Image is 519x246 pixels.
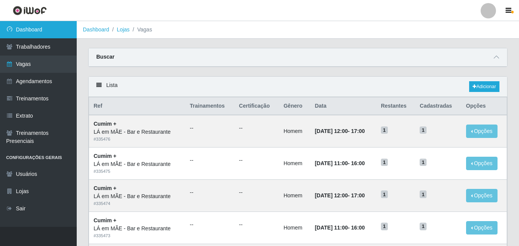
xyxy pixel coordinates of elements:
ul: -- [190,221,230,229]
td: Homem [279,179,310,212]
ul: -- [239,221,274,229]
button: Opções [466,125,498,138]
a: Lojas [117,26,129,33]
ul: -- [239,189,274,197]
time: [DATE] 12:00 [315,192,348,198]
ul: -- [239,156,274,164]
strong: - [315,160,365,166]
th: Trainamentos [185,97,234,115]
time: 16:00 [351,160,365,166]
div: Lista [89,77,507,97]
div: LÁ em MÃE - Bar e Restaurante [94,128,181,136]
div: # 335476 [94,136,181,143]
a: Adicionar [469,81,499,92]
strong: Cumim + [94,121,117,127]
strong: Cumim + [94,217,117,223]
span: 1 [381,223,388,230]
strong: Cumim + [94,153,117,159]
th: Opções [461,97,507,115]
li: Vagas [130,26,152,34]
time: 17:00 [351,192,365,198]
span: 1 [420,190,427,198]
nav: breadcrumb [77,21,519,39]
div: LÁ em MÃE - Bar e Restaurante [94,160,181,168]
div: # 335475 [94,168,181,175]
span: 1 [381,190,388,198]
a: Dashboard [83,26,109,33]
div: # 335474 [94,200,181,207]
th: Cadastradas [415,97,461,115]
ul: -- [239,124,274,132]
strong: - [315,225,365,231]
ul: -- [190,156,230,164]
time: 17:00 [351,128,365,134]
span: 1 [420,159,427,166]
span: 1 [420,126,427,134]
th: Data [310,97,376,115]
span: 1 [381,159,388,166]
button: Opções [466,157,498,170]
time: 16:00 [351,225,365,231]
td: Homem [279,148,310,180]
td: Homem [279,212,310,244]
ul: -- [190,189,230,197]
span: 1 [420,223,427,230]
strong: Cumim + [94,185,117,191]
strong: Buscar [96,54,114,60]
strong: - [315,128,365,134]
div: LÁ em MÃE - Bar e Restaurante [94,192,181,200]
td: Homem [279,115,310,147]
button: Opções [466,189,498,202]
span: 1 [381,126,388,134]
div: LÁ em MÃE - Bar e Restaurante [94,225,181,233]
div: # 335473 [94,233,181,239]
th: Ref [89,97,185,115]
img: CoreUI Logo [13,6,47,15]
time: [DATE] 12:00 [315,128,348,134]
th: Gênero [279,97,310,115]
strong: - [315,192,365,198]
th: Certificação [234,97,279,115]
ul: -- [190,124,230,132]
th: Restantes [376,97,415,115]
time: [DATE] 11:00 [315,160,348,166]
time: [DATE] 11:00 [315,225,348,231]
button: Opções [466,221,498,235]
